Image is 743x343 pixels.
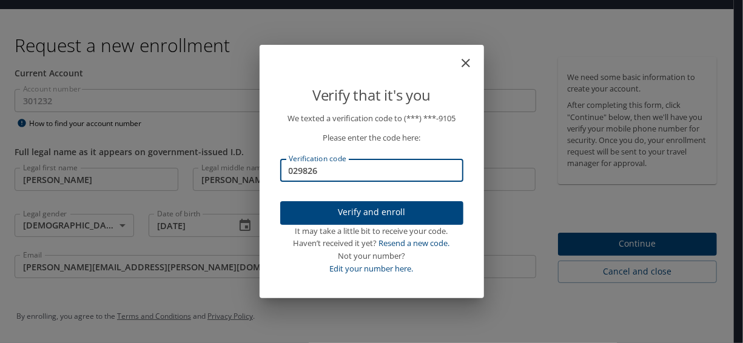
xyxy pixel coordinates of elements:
[330,263,414,274] a: Edit your number here.
[280,225,463,238] div: It may take a little bit to receive your code.
[290,205,454,220] span: Verify and enroll
[280,132,463,144] p: Please enter the code here:
[280,84,463,107] p: Verify that it's you
[280,201,463,225] button: Verify and enroll
[379,238,450,248] a: Resend a new code.
[280,250,463,262] div: Not your number?
[465,50,479,64] button: close
[280,237,463,250] div: Haven’t received it yet?
[280,112,463,125] p: We texted a verification code to (***) ***- 9105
